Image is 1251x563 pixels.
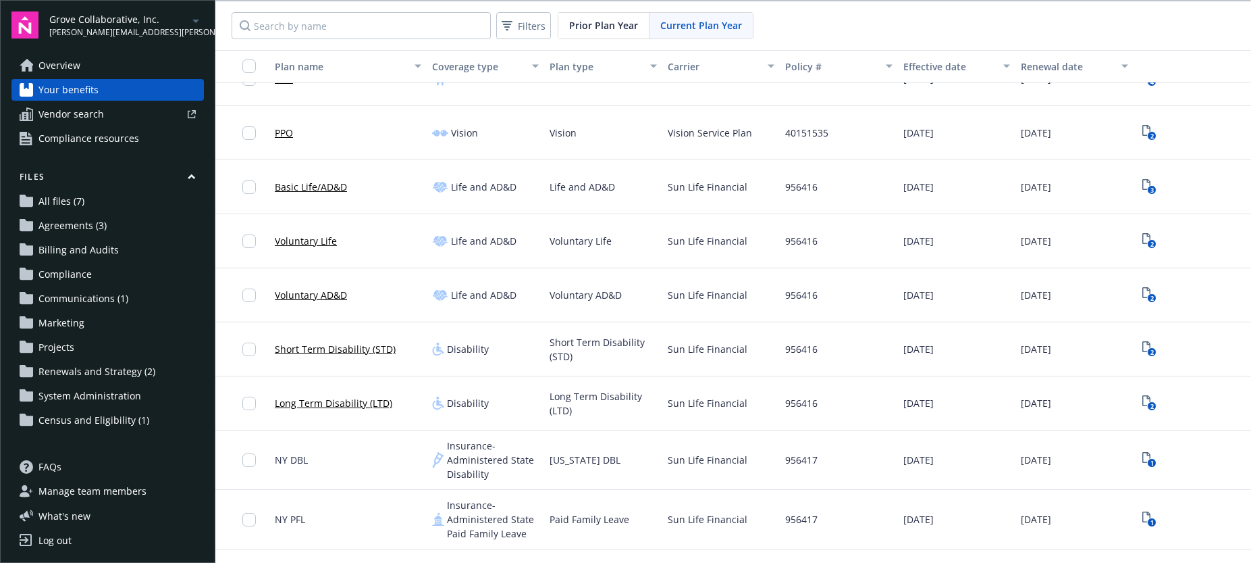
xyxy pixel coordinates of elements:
[668,342,747,356] span: Sun Life Financial
[550,512,629,527] span: Paid Family Leave
[11,385,204,407] a: System Administration
[1139,509,1161,531] a: View Plan Documents
[49,11,204,39] button: Grove Collaborative, Inc.[PERSON_NAME][EMAIL_ADDRESS][PERSON_NAME][DOMAIN_NAME]arrowDropDown
[1139,393,1161,414] span: View Plan Documents
[11,215,204,237] a: Agreements (3)
[550,288,622,302] span: Voluntary AD&D
[550,126,577,140] span: Vision
[11,128,204,149] a: Compliance resources
[11,312,204,334] a: Marketing
[451,126,478,140] span: Vision
[903,512,934,527] span: [DATE]
[903,342,934,356] span: [DATE]
[38,55,80,76] span: Overview
[451,288,516,302] span: Life and AD&D
[1021,396,1051,410] span: [DATE]
[903,126,934,140] span: [DATE]
[11,79,204,101] a: Your benefits
[11,361,204,383] a: Renewals and Strategy (2)
[38,288,128,310] span: Communications (1)
[269,50,427,82] button: Plan name
[275,453,308,467] span: NY DBL
[898,50,1015,82] button: Effective date
[1021,180,1051,194] span: [DATE]
[785,126,828,140] span: 40151535
[550,59,641,74] div: Plan type
[903,288,934,302] span: [DATE]
[1139,122,1161,144] span: View Plan Documents
[1021,59,1113,74] div: Renewal date
[11,191,204,212] a: All files (7)
[275,180,347,194] a: Basic Life/AD&D
[242,343,256,356] input: Toggle Row Selected
[447,342,489,356] span: Disability
[49,26,188,39] span: [PERSON_NAME][EMAIL_ADDRESS][PERSON_NAME][DOMAIN_NAME]
[38,103,104,125] span: Vendor search
[38,239,119,261] span: Billing and Audits
[550,453,620,467] span: [US_STATE] DBL
[242,289,256,302] input: Toggle Row Selected
[38,481,147,502] span: Manage team members
[785,396,818,410] span: 956416
[38,191,84,212] span: All files (7)
[275,288,347,302] a: Voluntary AD&D
[550,389,656,418] span: Long Term Disability (LTD)
[496,12,551,39] button: Filters
[1139,285,1161,306] span: View Plan Documents
[38,79,99,101] span: Your benefits
[1150,240,1154,249] text: 2
[1021,288,1051,302] span: [DATE]
[1021,342,1051,356] span: [DATE]
[427,50,544,82] button: Coverage type
[903,396,934,410] span: [DATE]
[38,128,139,149] span: Compliance resources
[38,509,90,523] span: What ' s new
[242,397,256,410] input: Toggle Row Selected
[1139,176,1161,198] a: View Plan Documents
[903,453,934,467] span: [DATE]
[11,481,204,502] a: Manage team members
[38,215,107,237] span: Agreements (3)
[11,288,204,310] a: Communications (1)
[38,456,61,478] span: FAQs
[518,19,545,33] span: Filters
[550,180,615,194] span: Life and AD&D
[785,234,818,248] span: 956416
[11,103,204,125] a: Vendor search
[668,288,747,302] span: Sun Life Financial
[668,126,752,140] span: Vision Service Plan
[188,12,204,28] a: arrowDropDown
[447,439,539,481] span: Insurance-Administered State Disability
[1150,348,1154,357] text: 2
[275,126,293,140] a: PPO
[1139,449,1161,471] a: View Plan Documents
[1150,459,1154,468] text: 1
[11,55,204,76] a: Overview
[668,512,747,527] span: Sun Life Financial
[550,335,656,364] span: Short Term Disability (STD)
[1139,230,1161,252] a: View Plan Documents
[569,18,638,32] span: Prior Plan Year
[660,18,742,32] span: Current Plan Year
[668,59,760,74] div: Carrier
[1139,339,1161,360] a: View Plan Documents
[11,11,38,39] img: navigator-logo.svg
[668,234,747,248] span: Sun Life Financial
[544,50,662,82] button: Plan type
[1015,50,1133,82] button: Renewal date
[38,410,149,431] span: Census and Eligibility (1)
[38,385,141,407] span: System Administration
[785,288,818,302] span: 956416
[242,180,256,194] input: Toggle Row Selected
[780,50,897,82] button: Policy #
[275,234,337,248] a: Voluntary Life
[38,312,84,334] span: Marketing
[1021,512,1051,527] span: [DATE]
[903,180,934,194] span: [DATE]
[11,410,204,431] a: Census and Eligibility (1)
[242,454,256,467] input: Toggle Row Selected
[38,361,155,383] span: Renewals and Strategy (2)
[11,337,204,358] a: Projects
